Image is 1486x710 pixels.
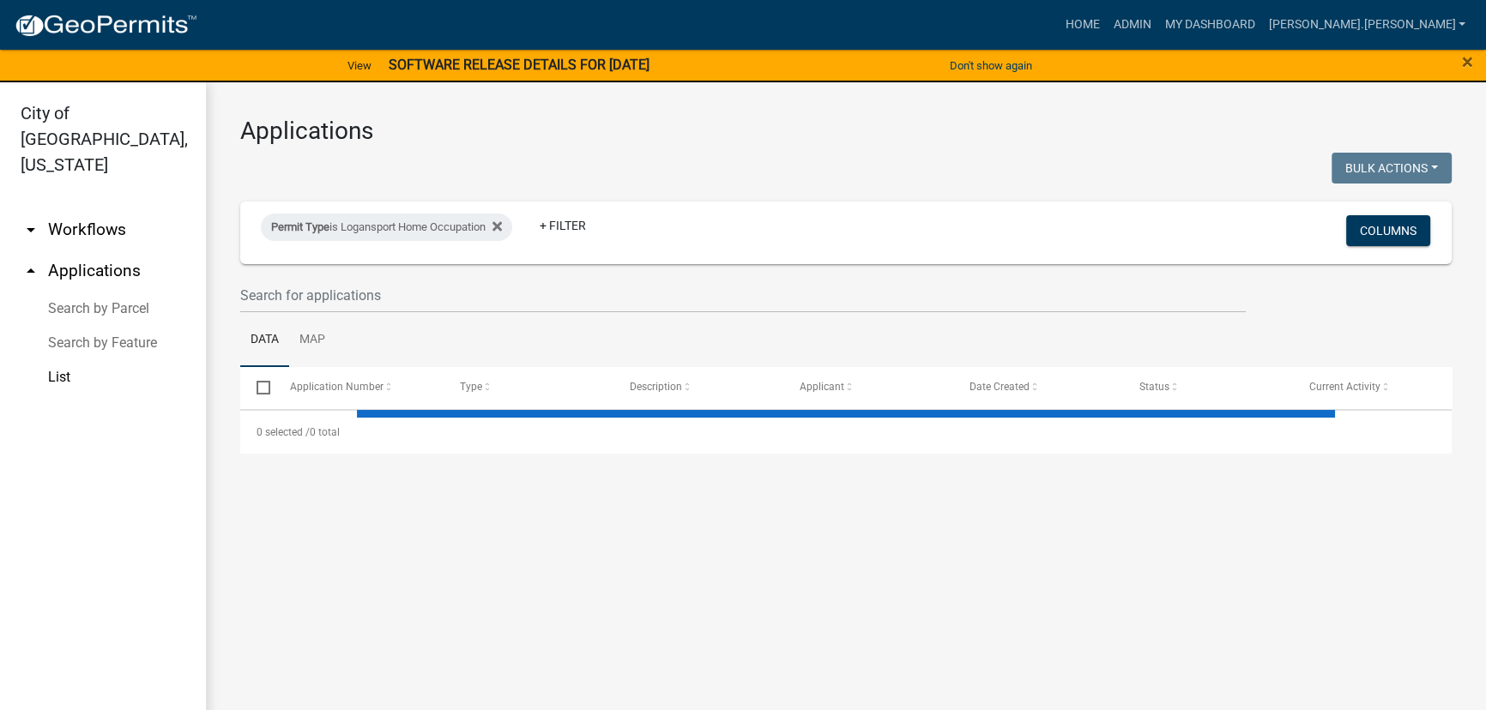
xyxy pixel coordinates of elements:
[257,426,310,438] span: 0 selected /
[1332,153,1452,184] button: Bulk Actions
[21,220,41,240] i: arrow_drop_down
[389,57,649,73] strong: SOFTWARE RELEASE DETAILS FOR [DATE]
[460,381,482,393] span: Type
[273,367,443,408] datatable-header-cell: Application Number
[21,261,41,281] i: arrow_drop_up
[1346,215,1430,246] button: Columns
[271,220,329,233] span: Permit Type
[289,313,335,368] a: Map
[240,313,289,368] a: Data
[1157,9,1261,41] a: My Dashboard
[783,367,953,408] datatable-header-cell: Applicant
[1462,51,1473,72] button: Close
[630,381,682,393] span: Description
[240,278,1246,313] input: Search for applications
[240,367,273,408] datatable-header-cell: Select
[290,381,384,393] span: Application Number
[613,367,783,408] datatable-header-cell: Description
[970,381,1030,393] span: Date Created
[1106,9,1157,41] a: Admin
[526,210,600,241] a: + Filter
[1309,381,1380,393] span: Current Activity
[240,411,1452,454] div: 0 total
[240,117,1452,146] h3: Applications
[1261,9,1472,41] a: [PERSON_NAME].[PERSON_NAME]
[943,51,1039,80] button: Don't show again
[1293,367,1463,408] datatable-header-cell: Current Activity
[1123,367,1293,408] datatable-header-cell: Status
[800,381,844,393] span: Applicant
[953,367,1123,408] datatable-header-cell: Date Created
[341,51,378,80] a: View
[261,214,512,241] div: is Logansport Home Occupation
[1462,50,1473,74] span: ×
[1139,381,1169,393] span: Status
[1058,9,1106,41] a: Home
[443,367,613,408] datatable-header-cell: Type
